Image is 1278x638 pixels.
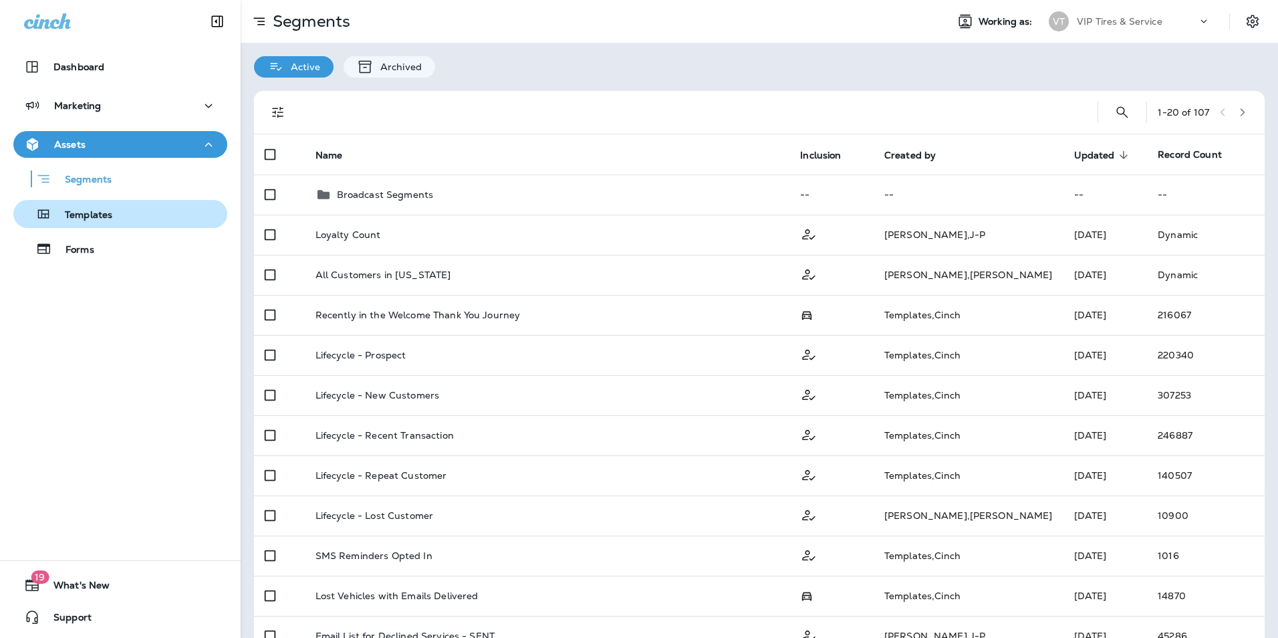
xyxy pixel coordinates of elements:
[1147,375,1265,415] td: 307253
[13,165,227,193] button: Segments
[1147,255,1265,295] td: Dynamic
[1049,11,1069,31] div: VT
[13,131,227,158] button: Assets
[40,580,110,596] span: What's New
[54,139,86,150] p: Assets
[13,200,227,228] button: Templates
[1241,9,1265,33] button: Settings
[1158,148,1222,161] span: Record Count
[874,255,1063,295] td: [PERSON_NAME] , [PERSON_NAME]
[13,92,227,119] button: Marketing
[13,235,227,263] button: Forms
[315,470,447,481] p: Lifecycle - Repeat Customer
[1063,215,1147,255] td: [DATE]
[315,229,381,240] p: Loyalty Count
[52,244,94,257] p: Forms
[800,508,817,520] span: Customer Only
[800,548,817,560] span: Customer Only
[1147,576,1265,616] td: 14870
[874,295,1063,335] td: Templates , Cinch
[1063,175,1147,215] td: --
[54,100,101,111] p: Marketing
[1147,455,1265,496] td: 140507
[874,536,1063,576] td: Templates , Cinch
[315,430,454,441] p: Lifecycle - Recent Transaction
[51,209,112,222] p: Templates
[315,150,343,161] span: Name
[199,8,236,35] button: Collapse Sidebar
[1063,536,1147,576] td: [DATE]
[1147,175,1265,215] td: --
[1074,150,1115,161] span: Updated
[1063,335,1147,375] td: [DATE]
[267,11,350,31] p: Segments
[874,576,1063,616] td: Templates , Cinch
[800,428,817,440] span: Customer Only
[800,589,813,601] span: Possession
[1147,295,1265,335] td: 216067
[800,227,817,239] span: Customer Only
[874,175,1063,215] td: --
[1063,375,1147,415] td: [DATE]
[1077,16,1162,27] p: VIP Tires & Service
[53,62,104,72] p: Dashboard
[13,572,227,599] button: 19What's New
[315,149,360,161] span: Name
[1074,149,1132,161] span: Updated
[874,496,1063,536] td: [PERSON_NAME] , [PERSON_NAME]
[1147,415,1265,455] td: 246887
[800,348,817,360] span: Customer Only
[800,149,858,161] span: Inclusion
[1147,496,1265,536] td: 10900
[800,308,813,320] span: Possession
[789,175,873,215] td: --
[800,150,841,161] span: Inclusion
[315,350,406,360] p: Lifecycle - Prospect
[1063,496,1147,536] td: [DATE]
[265,99,291,126] button: Filters
[874,375,1063,415] td: Templates , Cinch
[979,16,1035,27] span: Working as:
[284,62,320,72] p: Active
[884,149,953,161] span: Created by
[13,604,227,631] button: Support
[1063,255,1147,295] td: [DATE]
[51,174,112,187] p: Segments
[315,270,451,280] p: All Customers in [US_STATE]
[1158,107,1209,118] div: 1 - 20 of 107
[315,591,479,601] p: Lost Vehicles with Emails Delivered
[884,150,936,161] span: Created by
[874,455,1063,496] td: Templates , Cinch
[800,268,817,280] span: Customer Only
[1063,455,1147,496] td: [DATE]
[1063,295,1147,335] td: [DATE]
[800,468,817,480] span: Customer Only
[874,415,1063,455] td: Templates , Cinch
[1147,215,1265,255] td: Dynamic
[315,510,434,521] p: Lifecycle - Lost Customer
[315,390,440,401] p: Lifecycle - New Customers
[374,62,422,72] p: Archived
[13,54,227,80] button: Dashboard
[31,570,49,584] span: 19
[874,215,1063,255] td: [PERSON_NAME] , J-P
[315,550,432,561] p: SMS Reminders Opted In
[1063,576,1147,616] td: [DATE]
[1063,415,1147,455] td: [DATE]
[337,189,434,200] p: Broadcast Segments
[800,388,817,400] span: Customer Only
[874,335,1063,375] td: Templates , Cinch
[315,310,521,320] p: Recently in the Welcome Thank You Journey
[40,612,92,628] span: Support
[1109,99,1136,126] button: Search Segments
[1147,536,1265,576] td: 1016
[1147,335,1265,375] td: 220340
